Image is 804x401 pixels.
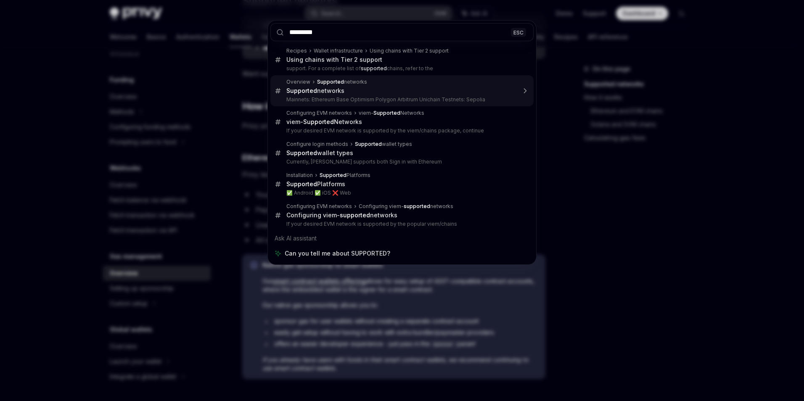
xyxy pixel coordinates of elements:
div: networks [286,87,344,95]
b: supported [340,211,370,219]
div: ESC [511,28,526,37]
div: Configuring viem- networks [286,211,397,219]
div: Overview [286,79,310,85]
div: Recipes [286,47,307,54]
b: Supported [286,180,317,187]
p: support. For a complete list of chains, refer to the [286,65,516,72]
b: Supported [303,118,334,125]
div: Configuring viem- networks [359,203,453,210]
p: If your desired EVM network is supported by the popular viem/chains [286,221,516,227]
span: Can you tell me about SUPPORTED? [285,249,390,258]
div: viem- Networks [286,118,362,126]
p: Mainnets: Ethereum Base Optimism Polygon Arbitrum Unichain Testnets: Sepolia [286,96,516,103]
p: If your desired EVM network is supported by the viem/chains package, continue [286,127,516,134]
div: Platforms [286,180,345,188]
b: supported [404,203,430,209]
b: supported [361,65,387,71]
b: Supported [317,79,344,85]
b: Supported [373,110,400,116]
b: Supported [286,149,317,156]
div: Using chains with Tier 2 support [370,47,449,54]
b: Supported [355,141,382,147]
b: Supported [286,87,317,94]
div: Using chains with Tier 2 support [286,56,382,63]
div: Platforms [320,172,370,179]
div: viem- Networks [359,110,424,116]
div: Wallet infrastructure [314,47,363,54]
div: Configure login methods [286,141,348,148]
div: Configuring EVM networks [286,110,352,116]
div: wallet types [355,141,412,148]
div: wallet types [286,149,353,157]
p: Currently, [PERSON_NAME] supports both Sign in with Ethereum [286,158,516,165]
div: Configuring EVM networks [286,203,352,210]
div: networks [317,79,367,85]
b: Supported [320,172,346,178]
p: ✅ Android ✅ iOS ❌ Web [286,190,516,196]
div: Ask AI assistant [270,231,534,246]
div: Installation [286,172,313,179]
